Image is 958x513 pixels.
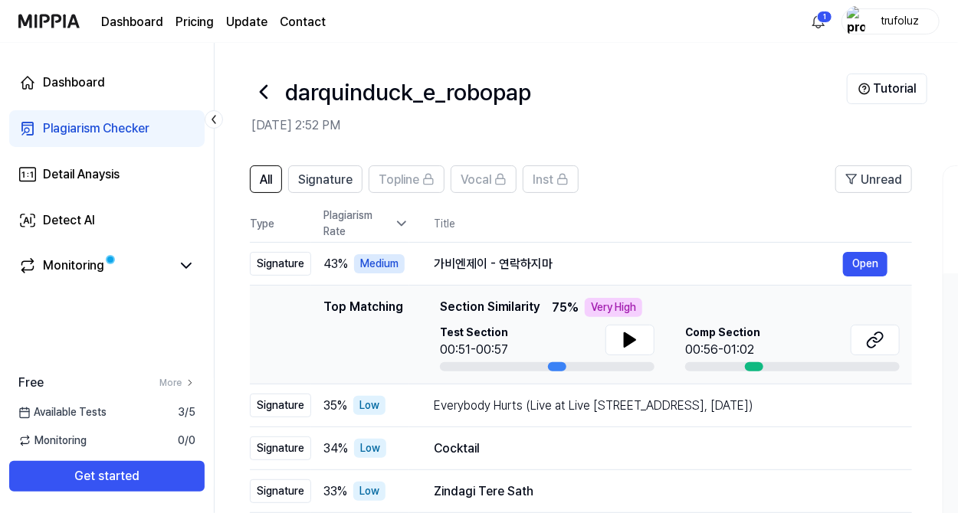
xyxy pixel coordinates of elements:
[323,255,348,273] span: 43 %
[842,8,940,34] button: profiletrufoluz
[323,482,347,501] span: 33 %
[440,298,540,317] span: Section Similarity
[843,252,887,276] button: Open
[323,439,348,458] span: 34 %
[817,11,832,23] div: 1
[847,6,865,37] img: profile
[226,13,267,31] a: Update
[298,171,353,189] span: Signature
[9,202,205,239] a: Detect AI
[523,165,579,193] button: Inst
[18,256,171,275] a: Monitoring
[585,298,642,317] div: Very High
[353,482,385,501] div: Low
[434,439,887,458] div: Cocktail
[369,165,445,193] button: Topline
[250,394,311,417] div: Signature
[451,165,517,193] button: Vocal
[18,374,44,392] span: Free
[250,479,311,503] div: Signature
[806,9,831,34] button: 알림1
[353,396,385,415] div: Low
[250,252,311,276] div: Signature
[9,461,205,492] button: Get started
[440,325,508,341] span: Test Section
[552,299,579,317] span: 75 %
[809,12,828,31] img: 알림
[533,171,553,189] span: Inst
[434,205,912,242] th: Title
[178,433,195,449] span: 0 / 0
[43,256,104,275] div: Monitoring
[870,12,930,29] div: trufoluz
[861,171,902,189] span: Unread
[251,116,847,135] h2: [DATE] 2:52 PM
[43,165,120,184] div: Detail Anaysis
[101,13,163,31] a: Dashboard
[323,298,403,371] div: Top Matching
[9,64,205,101] a: Dashboard
[440,341,508,359] div: 00:51-00:57
[9,156,205,193] a: Detail Anaysis
[323,397,347,415] span: 35 %
[461,171,491,189] span: Vocal
[858,83,871,95] img: Help
[176,13,214,31] a: Pricing
[43,74,105,92] div: Dashboard
[250,165,282,193] button: All
[288,165,363,193] button: Signature
[685,325,760,341] span: Comp Section
[18,433,87,449] span: Monitoring
[379,171,419,189] span: Topline
[18,404,107,420] span: Available Tests
[260,171,272,189] span: All
[354,439,386,458] div: Low
[285,75,531,109] h1: darquinduck_e_robopap
[250,205,311,243] th: Type
[43,119,149,138] div: Plagiarism Checker
[250,436,311,460] div: Signature
[159,376,195,390] a: More
[280,13,326,31] a: Contact
[434,482,887,501] div: Zindagi Tere Sath
[847,74,927,104] button: Tutorial
[354,254,405,273] div: Medium
[43,211,95,230] div: Detect AI
[685,341,760,359] div: 00:56-01:02
[434,397,887,415] div: Everybody Hurts (Live at Live [STREET_ADDRESS], [DATE])
[9,110,205,147] a: Plagiarism Checker
[178,404,195,420] span: 3 / 5
[434,255,843,273] div: 가비엔제이 - 연락하지마
[323,207,409,240] div: Plagiarism Rate
[835,165,912,193] button: Unread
